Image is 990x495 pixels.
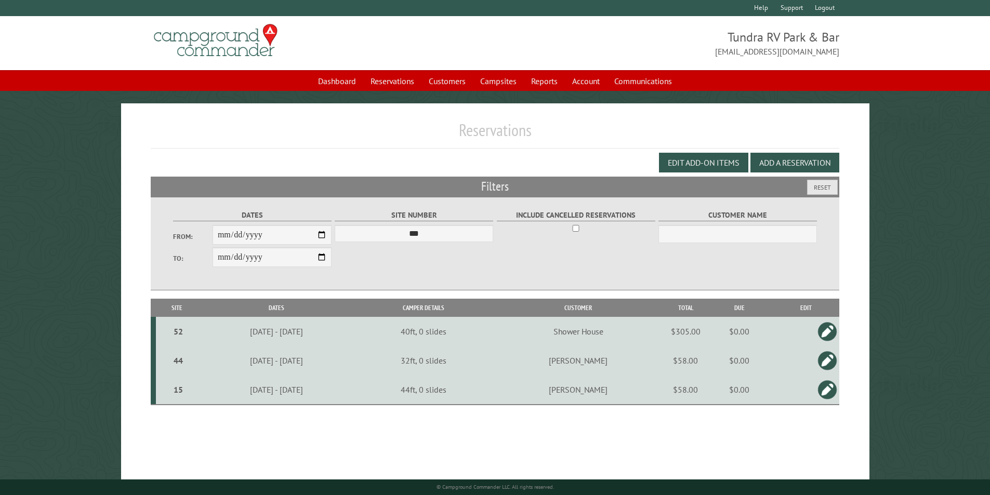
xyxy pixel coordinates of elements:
[495,29,840,58] span: Tundra RV Park & Bar [EMAIL_ADDRESS][DOMAIN_NAME]
[312,71,362,91] a: Dashboard
[608,71,678,91] a: Communications
[566,71,606,91] a: Account
[497,209,655,221] label: Include Cancelled Reservations
[706,375,772,405] td: $0.00
[665,346,706,375] td: $58.00
[355,346,492,375] td: 32ft, 0 slides
[335,209,493,221] label: Site Number
[706,317,772,346] td: $0.00
[200,326,353,337] div: [DATE] - [DATE]
[160,326,196,337] div: 52
[492,375,665,405] td: [PERSON_NAME]
[173,232,213,242] label: From:
[772,299,839,317] th: Edit
[492,299,665,317] th: Customer
[173,209,332,221] label: Dates
[665,375,706,405] td: $58.00
[355,375,492,405] td: 44ft, 0 slides
[525,71,564,91] a: Reports
[173,253,213,263] label: To:
[200,384,353,395] div: [DATE] - [DATE]
[160,355,196,366] div: 44
[492,346,665,375] td: [PERSON_NAME]
[151,120,840,149] h1: Reservations
[200,355,353,366] div: [DATE] - [DATE]
[423,71,472,91] a: Customers
[355,299,492,317] th: Camper Details
[492,317,665,346] td: Shower House
[437,484,554,490] small: © Campground Commander LLC. All rights reserved.
[807,180,838,195] button: Reset
[198,299,355,317] th: Dates
[659,153,748,172] button: Edit Add-on Items
[750,153,839,172] button: Add a Reservation
[665,299,706,317] th: Total
[160,384,196,395] div: 15
[151,20,281,61] img: Campground Commander
[156,299,198,317] th: Site
[355,317,492,346] td: 40ft, 0 slides
[658,209,817,221] label: Customer Name
[151,177,840,196] h2: Filters
[706,299,772,317] th: Due
[364,71,420,91] a: Reservations
[474,71,523,91] a: Campsites
[665,317,706,346] td: $305.00
[706,346,772,375] td: $0.00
